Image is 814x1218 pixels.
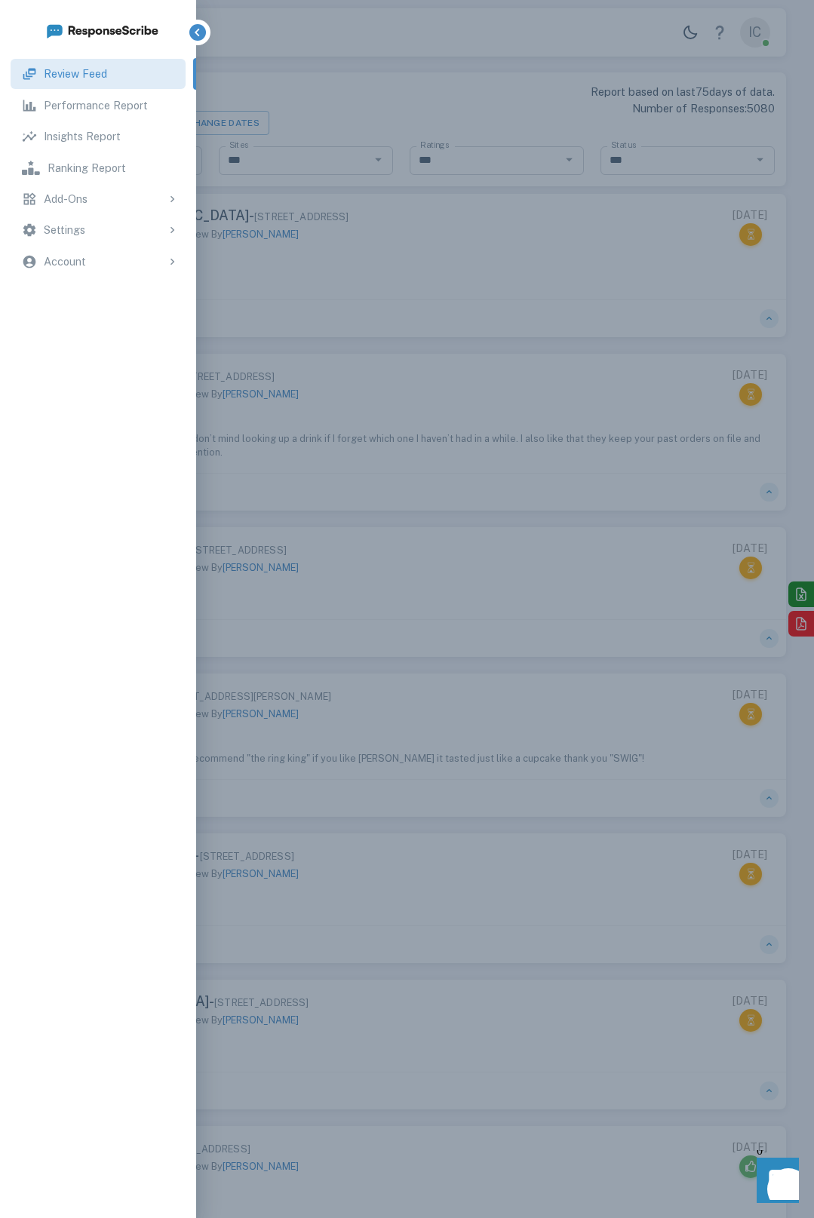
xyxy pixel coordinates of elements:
a: Insights Report [11,121,185,152]
div: Add-Ons [11,184,185,214]
p: Performance Report [44,97,148,114]
p: Settings [44,222,85,238]
iframe: Front Chat [742,1150,807,1215]
p: Account [44,253,86,270]
img: logo [45,21,158,40]
p: Add-Ons [44,191,88,207]
a: Review Feed [11,59,185,89]
div: Settings [11,215,185,245]
a: Performance Report [11,91,185,121]
p: Insights Report [44,128,121,145]
a: Ranking Report [11,153,185,183]
div: Account [11,247,185,277]
p: Review Feed [44,66,107,82]
p: Ranking Report [48,160,126,176]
